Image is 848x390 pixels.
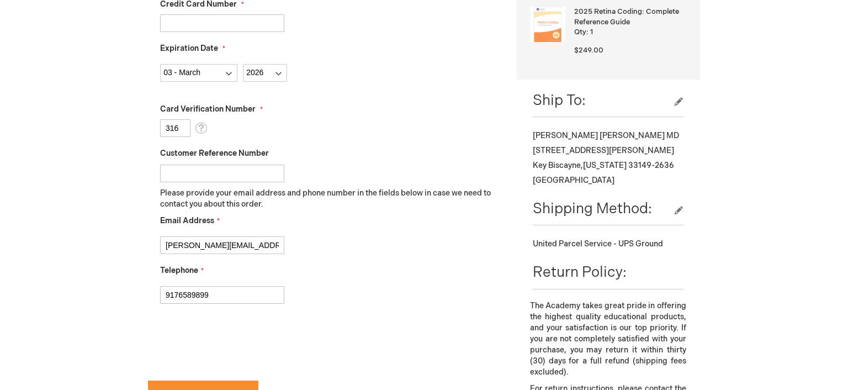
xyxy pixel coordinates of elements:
[160,14,284,32] input: Credit Card Number
[160,104,256,114] span: Card Verification Number
[160,266,198,275] span: Telephone
[533,239,663,249] span: United Parcel Service - UPS Ground
[148,322,316,365] iframe: reCAPTCHA
[533,92,586,109] span: Ship To:
[574,28,586,36] span: Qty
[160,44,218,53] span: Expiration Date
[574,46,603,55] span: $249.00
[533,264,627,281] span: Return Policy:
[530,301,686,378] p: The Academy takes great pride in offering the highest quality educational products, and your sati...
[583,161,627,170] span: [US_STATE]
[574,7,683,27] strong: 2025 Retina Coding: Complete Reference Guide
[590,28,593,36] span: 1
[160,188,500,210] p: Please provide your email address and phone number in the fields below in case we need to contact...
[160,149,269,158] span: Customer Reference Number
[160,119,190,137] input: Card Verification Number
[533,201,652,218] span: Shipping Method:
[533,128,683,188] div: [PERSON_NAME] [PERSON_NAME] MD [STREET_ADDRESS][PERSON_NAME] Key Biscayne , 33149-2636 [GEOGRAPHI...
[530,7,565,42] img: 2025 Retina Coding: Complete Reference Guide
[160,216,214,225] span: Email Address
